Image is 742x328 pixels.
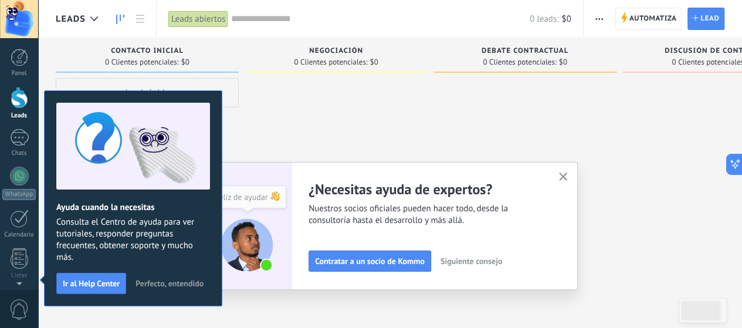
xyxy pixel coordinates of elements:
[56,13,86,25] span: Leads
[56,202,210,213] h2: Ayuda cuando la necesitas
[181,59,189,66] span: $0
[56,273,126,294] button: Ir al Help Center
[615,8,682,30] a: Automatiza
[629,8,677,29] span: Automatiza
[250,47,422,57] div: Negociación
[435,252,507,270] button: Siguiente consejo
[110,8,130,31] a: Leads
[439,47,611,57] div: Debate contractual
[2,112,36,120] div: Leads
[105,59,178,66] span: 0 Clientes potenciales:
[130,275,209,292] button: Perfecto, entendido
[56,217,210,263] span: Consulta el Centro de ayuda para ver tutoriales, responder preguntas frecuentes, obtener soporte ...
[370,59,378,66] span: $0
[168,11,228,28] div: Leads abiertos
[309,251,431,272] button: Contratar a un socio de Kommo
[700,8,719,29] span: Lead
[63,279,120,288] span: Ir al Help Center
[2,189,36,200] div: WhatsApp
[309,203,544,226] span: Nuestros socios oficiales pueden hacer todo, desde la consultoría hasta el desarrollo y más allá.
[687,8,724,30] a: Lead
[591,8,608,30] button: Más
[309,180,544,198] h2: ¿Necesitas ayuda de expertos?
[483,59,556,66] span: 0 Clientes potenciales:
[561,13,571,25] span: $0
[315,257,425,265] span: Contratar a un socio de Kommo
[294,59,367,66] span: 0 Clientes potenciales:
[441,257,502,265] span: Siguiente consejo
[111,47,184,55] span: Contacto inicial
[130,8,150,31] a: Lista
[482,47,568,55] span: Debate contractual
[135,279,204,288] span: Perfecto, entendido
[530,13,558,25] span: 0 leads:
[2,150,36,157] div: Chats
[2,70,36,77] div: Panel
[309,47,363,55] span: Negociación
[2,231,36,239] div: Calendario
[56,78,239,107] div: Lead rápido
[559,59,567,66] span: $0
[62,47,233,57] div: Contacto inicial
